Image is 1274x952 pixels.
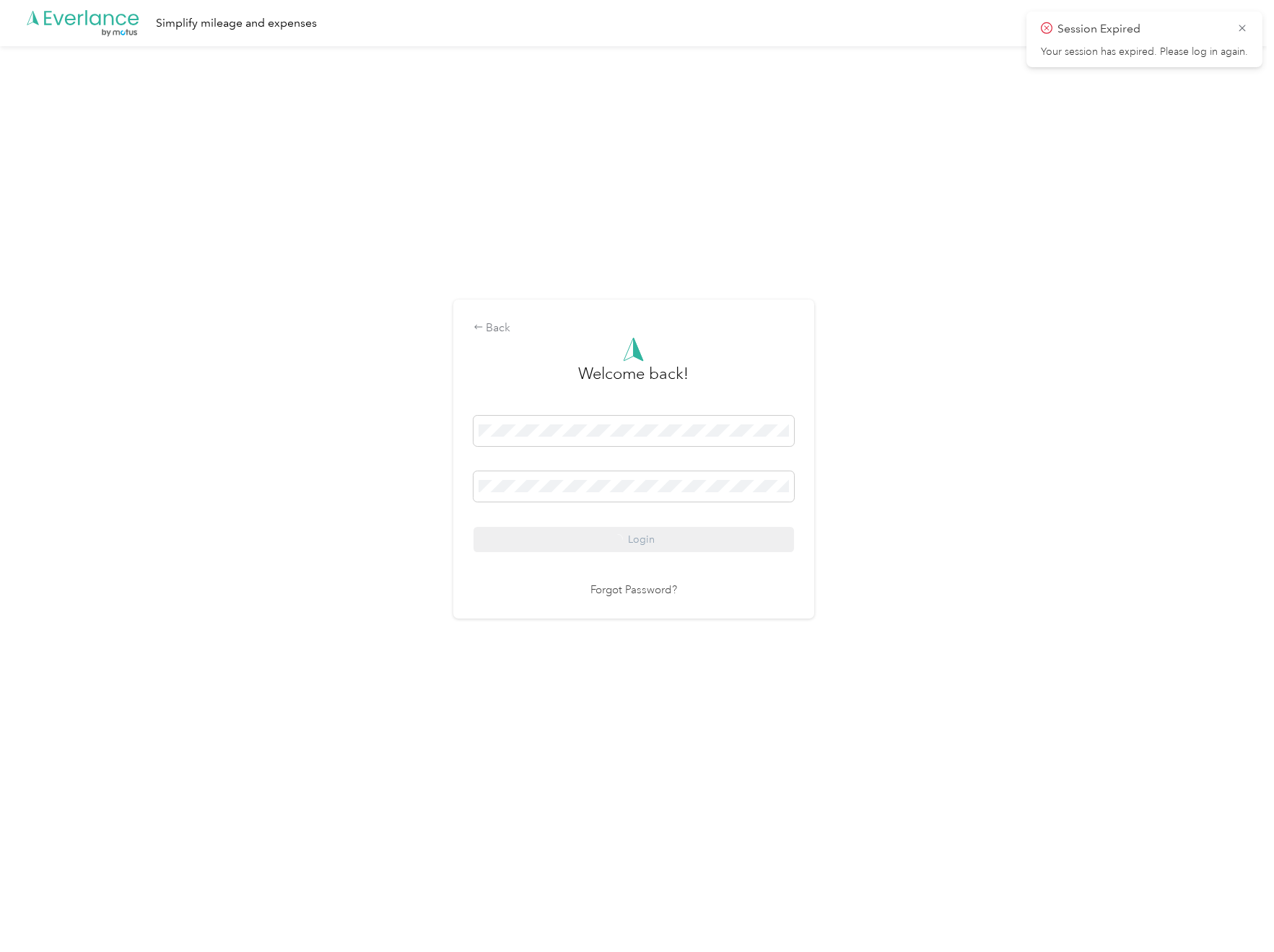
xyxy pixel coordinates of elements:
[590,582,677,599] a: Forgot Password?
[1041,45,1248,58] p: Your session has expired. Please log in again.
[1057,20,1226,38] p: Session Expired
[156,14,317,32] div: Simplify mileage and expenses
[474,320,794,337] div: Back
[578,362,689,401] h3: greeting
